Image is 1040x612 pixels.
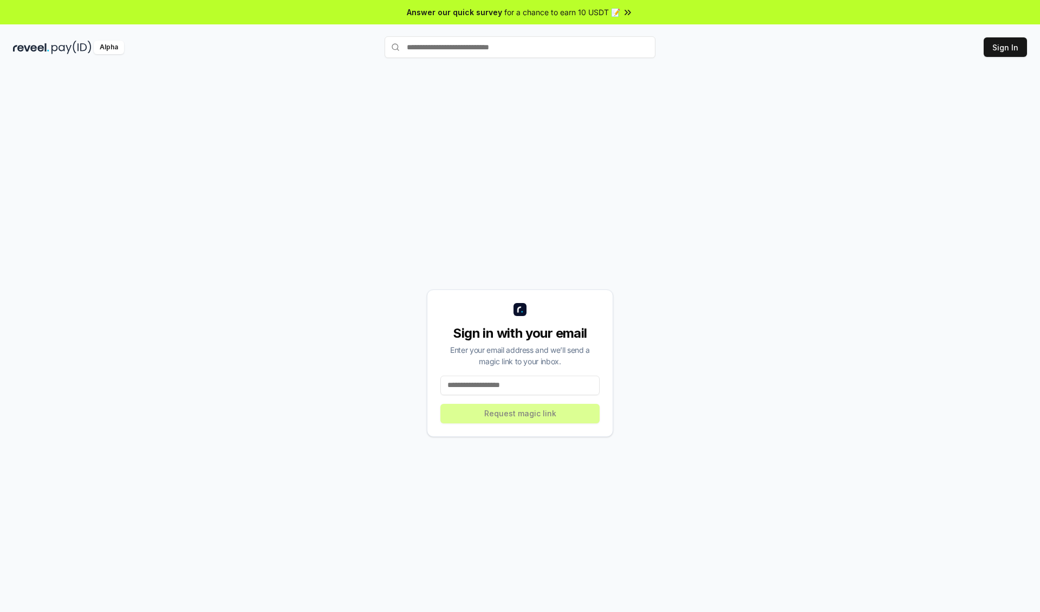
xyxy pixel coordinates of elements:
div: Enter your email address and we’ll send a magic link to your inbox. [440,344,600,367]
div: Alpha [94,41,124,54]
span: Answer our quick survey [407,7,502,18]
img: logo_small [513,303,526,316]
span: for a chance to earn 10 USDT 📝 [504,7,620,18]
div: Sign in with your email [440,325,600,342]
img: pay_id [51,41,92,54]
img: reveel_dark [13,41,49,54]
button: Sign In [984,37,1027,57]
